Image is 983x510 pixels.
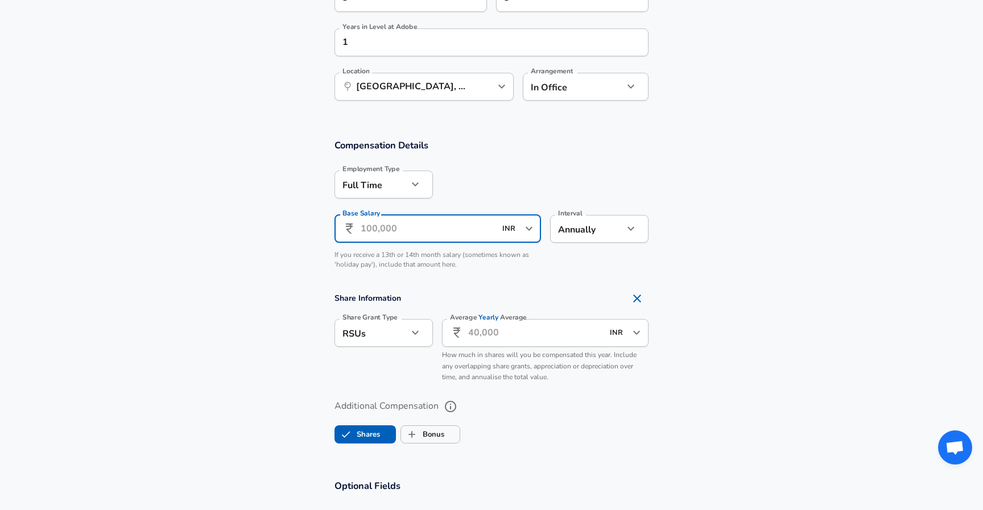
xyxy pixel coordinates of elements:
h3: Optional Fields [334,479,649,492]
label: Average Average [450,314,527,321]
h4: Share Information [334,287,649,310]
label: Location [342,68,369,74]
button: Remove Section [626,287,649,310]
button: help [441,397,460,416]
button: SharesShares [334,425,396,443]
h3: Compensation Details [334,139,649,152]
button: BonusBonus [400,425,460,443]
input: USD [606,324,629,342]
button: Open [629,325,645,341]
span: How much in shares will you be compensated this year. Include any overlapping share grants, appre... [442,350,637,382]
label: Base Salary [342,210,380,217]
label: Share Grant Type [342,314,398,321]
div: Full Time [334,171,408,198]
label: Arrangement [531,68,573,74]
label: Interval [558,210,583,217]
div: Open chat [938,430,972,465]
label: Employment Type [342,165,400,172]
label: Bonus [401,424,444,445]
label: Shares [335,424,380,445]
div: Annually [550,215,623,243]
span: Bonus [401,424,423,445]
label: Additional Compensation [334,397,649,416]
div: In Office [523,73,606,101]
div: RSUs [334,319,408,347]
input: 100,000 [361,215,495,243]
span: Shares [335,424,357,445]
input: USD [499,220,522,238]
p: If you receive a 13th or 14th month salary (sometimes known as 'holiday pay'), include that amoun... [334,250,541,269]
span: Yearly [479,312,499,322]
button: Open [521,221,537,237]
button: Open [494,78,510,94]
input: 40,000 [468,319,603,347]
input: 1 [334,28,623,56]
label: Years in Level at Adobe [342,23,417,30]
